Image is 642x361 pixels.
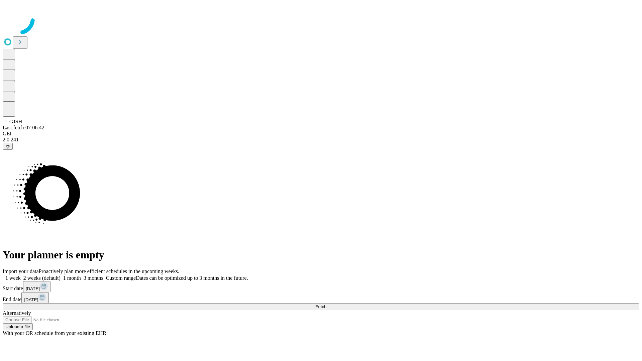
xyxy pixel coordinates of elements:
[3,125,44,130] span: Last fetch: 07:06:42
[106,275,136,281] span: Custom range
[3,137,639,143] div: 2.0.241
[136,275,248,281] span: Dates can be optimized up to 3 months in the future.
[9,119,22,124] span: GJSH
[315,304,326,309] span: Fetch
[23,275,61,281] span: 2 weeks (default)
[3,249,639,261] h1: Your planner is empty
[3,303,639,310] button: Fetch
[3,143,13,150] button: @
[21,292,49,303] button: [DATE]
[23,281,50,292] button: [DATE]
[3,292,639,303] div: End date
[5,275,21,281] span: 1 week
[39,268,179,274] span: Proactively plan more efficient schedules in the upcoming weeks.
[3,323,33,330] button: Upload a file
[5,144,10,149] span: @
[3,268,39,274] span: Import your data
[84,275,103,281] span: 3 months
[3,131,639,137] div: GEI
[26,286,40,291] span: [DATE]
[3,330,106,336] span: With your OR schedule from your existing EHR
[63,275,81,281] span: 1 month
[3,281,639,292] div: Start date
[24,297,38,302] span: [DATE]
[3,310,31,316] span: Alternatively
